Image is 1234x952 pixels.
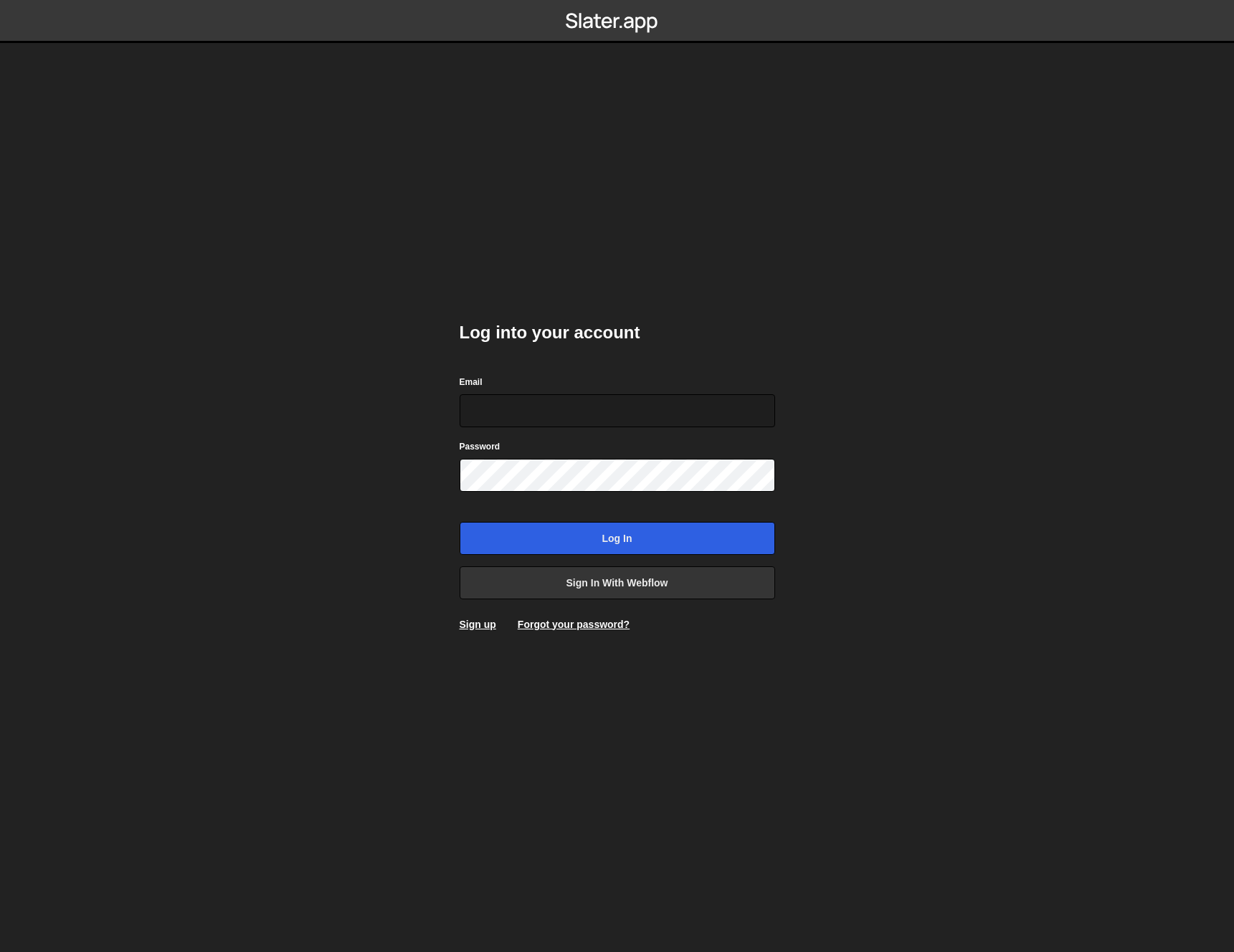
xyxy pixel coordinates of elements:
input: Log in [460,522,775,555]
a: Forgot your password? [518,619,630,630]
label: Email [460,375,483,389]
h2: Log into your account [460,321,775,344]
a: Sign in with Webflow [460,566,775,599]
label: Password [460,439,500,454]
a: Sign up [460,619,496,630]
